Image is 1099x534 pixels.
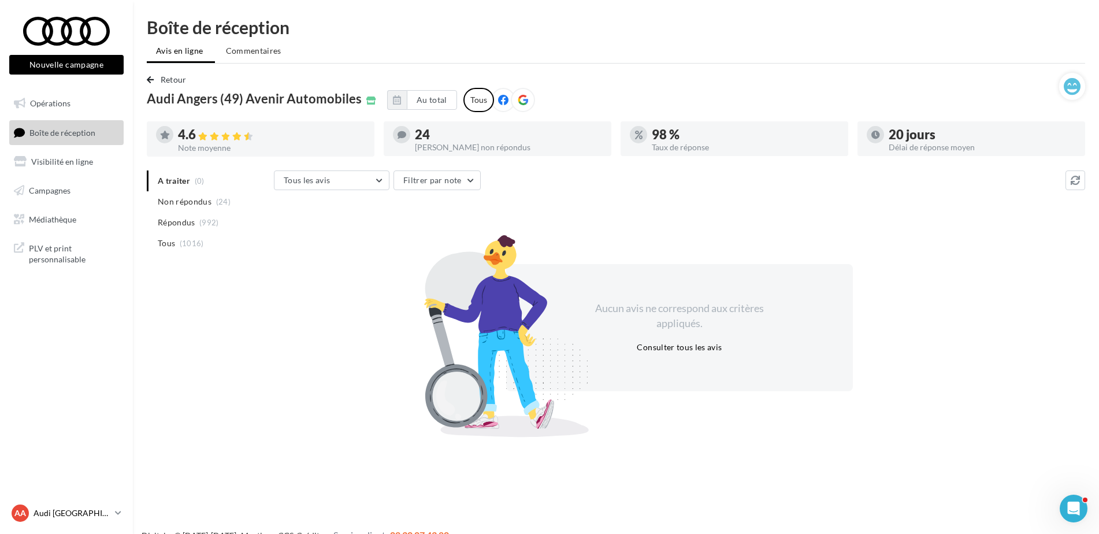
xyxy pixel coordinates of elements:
[31,157,93,166] span: Visibilité en ligne
[29,240,119,265] span: PLV et print personnalisable
[652,143,839,151] div: Taux de réponse
[178,128,365,142] div: 4.6
[29,214,76,224] span: Médiathèque
[7,207,126,232] a: Médiathèque
[14,507,26,519] span: AA
[652,128,839,141] div: 98 %
[7,120,126,145] a: Boîte de réception
[216,197,231,206] span: (24)
[387,90,457,110] button: Au total
[889,143,1076,151] div: Délai de réponse moyen
[9,502,124,524] a: AA Audi [GEOGRAPHIC_DATA]
[178,144,365,152] div: Note moyenne
[147,73,191,87] button: Retour
[147,92,362,105] span: Audi Angers (49) Avenir Automobiles
[7,150,126,174] a: Visibilité en ligne
[147,18,1085,36] div: Boîte de réception
[415,128,602,141] div: 24
[1060,495,1087,522] iframe: Intercom live chat
[284,175,331,185] span: Tous les avis
[9,55,124,75] button: Nouvelle campagne
[34,507,110,519] p: Audi [GEOGRAPHIC_DATA]
[161,75,187,84] span: Retour
[274,170,389,190] button: Tous les avis
[29,127,95,137] span: Boîte de réception
[463,88,494,112] div: Tous
[29,186,70,195] span: Campagnes
[393,170,481,190] button: Filtrer par note
[632,340,726,354] button: Consulter tous les avis
[407,90,457,110] button: Au total
[7,179,126,203] a: Campagnes
[7,236,126,270] a: PLV et print personnalisable
[158,217,195,228] span: Répondus
[226,46,281,55] span: Commentaires
[180,239,204,248] span: (1016)
[158,196,211,207] span: Non répondus
[889,128,1076,141] div: 20 jours
[30,98,70,108] span: Opérations
[158,238,175,249] span: Tous
[415,143,602,151] div: [PERSON_NAME] non répondus
[580,301,779,331] div: Aucun avis ne correspond aux critères appliqués.
[7,91,126,116] a: Opérations
[199,218,219,227] span: (992)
